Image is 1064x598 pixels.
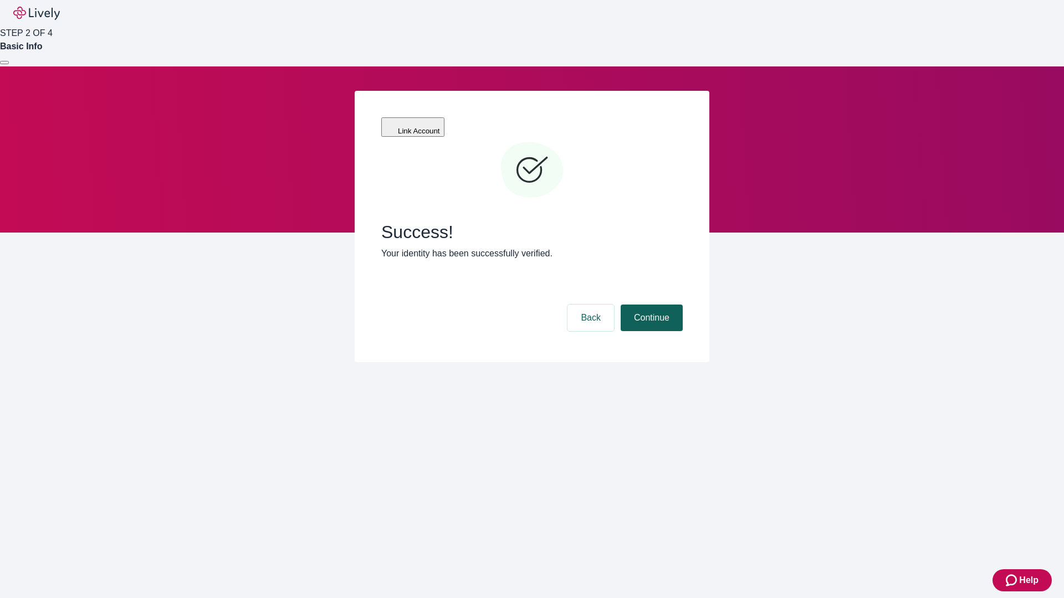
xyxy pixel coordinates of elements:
p: Your identity has been successfully verified. [381,247,683,260]
span: Help [1019,574,1039,587]
button: Zendesk support iconHelp [993,569,1052,591]
span: Success! [381,221,683,243]
button: Back [567,305,614,331]
svg: Zendesk support icon [1006,574,1019,587]
button: Link Account [381,117,444,137]
button: Continue [621,305,683,331]
img: Lively [13,7,60,20]
svg: Checkmark icon [499,137,565,204]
